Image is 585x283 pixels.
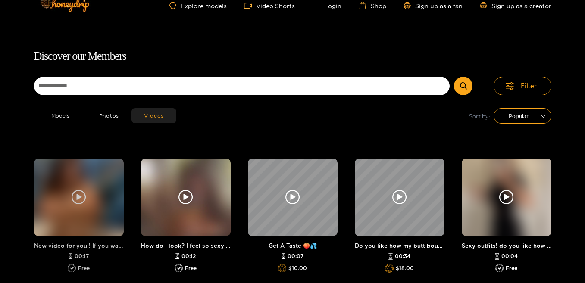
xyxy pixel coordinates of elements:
[480,2,551,9] a: Sign up as a creator
[34,243,124,249] div: New video for you!! If you want to see the full vid send me a message 🔥🙈
[454,77,472,95] button: Submit Search
[248,253,338,260] div: 00:07
[169,2,226,9] a: Explore models
[248,243,338,249] div: Get A Taste 🍑💦
[87,108,132,123] button: Photos
[494,108,551,124] div: sort
[500,109,545,122] span: Popular
[494,77,551,95] button: Filter
[312,2,341,9] a: Login
[355,264,444,273] div: $18.00
[131,108,176,123] button: Videos
[462,253,551,260] div: 00:04
[34,253,124,260] div: 00:17
[355,253,444,260] div: 00:34
[34,108,87,123] button: Models
[462,243,551,249] div: Sexy outfits! do you like how I look? 🔥
[34,47,551,65] h1: Discover our Members
[141,264,231,273] div: Free
[141,243,231,249] div: How do I look? I feel so sexy 🥰
[521,81,537,91] span: Filter
[462,264,551,273] div: Free
[141,253,231,260] div: 00:12
[244,2,295,9] a: Video Shorts
[355,243,444,249] div: Do you like how my butt bounces? 🔥
[469,111,490,121] span: Sort by:
[248,264,338,273] div: $10.00
[404,2,463,9] a: Sign up as a fan
[34,264,124,273] div: Free
[244,2,256,9] span: video-camera
[359,2,386,9] a: Shop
